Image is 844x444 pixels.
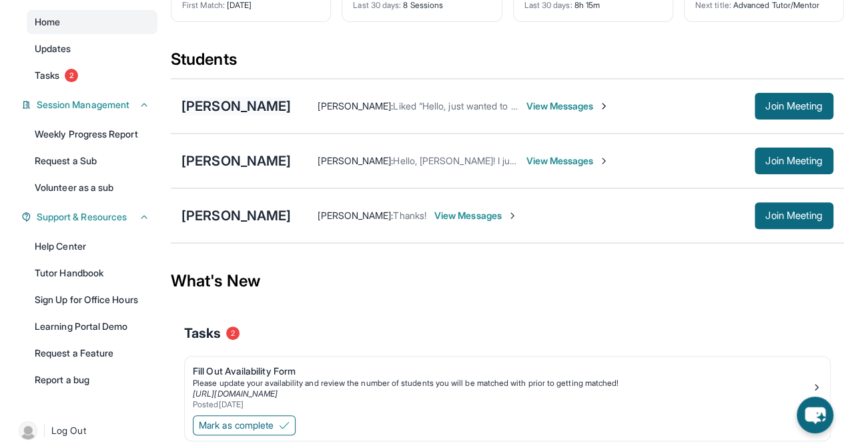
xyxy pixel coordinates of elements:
[226,326,240,340] span: 2
[193,415,296,435] button: Mark as complete
[755,148,833,174] button: Join Meeting
[765,102,823,110] span: Join Meeting
[279,420,290,431] img: Mark as complete
[181,206,291,225] div: [PERSON_NAME]
[35,15,60,29] span: Home
[318,155,393,166] span: [PERSON_NAME] :
[27,261,157,285] a: Tutor Handbook
[27,234,157,258] a: Help Center
[181,97,291,116] div: [PERSON_NAME]
[193,365,811,378] div: Fill Out Availability Form
[181,152,291,170] div: [PERSON_NAME]
[318,210,393,221] span: [PERSON_NAME] :
[31,210,149,224] button: Support & Resources
[755,202,833,229] button: Join Meeting
[393,210,426,221] span: Thanks!
[31,98,149,112] button: Session Management
[27,63,157,87] a: Tasks2
[35,42,71,55] span: Updates
[765,157,823,165] span: Join Meeting
[27,176,157,200] a: Volunteer as a sub
[797,397,833,433] button: chat-button
[27,10,157,34] a: Home
[27,288,157,312] a: Sign Up for Office Hours
[27,314,157,339] a: Learning Portal Demo
[27,122,157,146] a: Weekly Progress Report
[193,378,811,389] div: Please update your availability and review the number of students you will be matched with prior ...
[51,424,86,437] span: Log Out
[318,100,393,112] span: [PERSON_NAME] :
[507,210,518,221] img: Chevron-Right
[755,93,833,120] button: Join Meeting
[171,49,844,78] div: Students
[185,357,830,413] a: Fill Out Availability FormPlease update your availability and review the number of students you w...
[598,101,609,112] img: Chevron-Right
[434,209,518,222] span: View Messages
[598,156,609,166] img: Chevron-Right
[35,69,59,82] span: Tasks
[19,421,37,440] img: user-img
[199,419,274,432] span: Mark as complete
[27,341,157,365] a: Request a Feature
[765,212,823,220] span: Join Meeting
[27,149,157,173] a: Request a Sub
[43,423,46,439] span: |
[526,154,609,168] span: View Messages
[27,368,157,392] a: Report a bug
[171,252,844,310] div: What's New
[184,324,221,343] span: Tasks
[37,98,129,112] span: Session Management
[37,210,127,224] span: Support & Resources
[526,99,609,113] span: View Messages
[193,389,278,399] a: [URL][DOMAIN_NAME]
[193,399,811,410] div: Posted [DATE]
[65,69,78,82] span: 2
[27,37,157,61] a: Updates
